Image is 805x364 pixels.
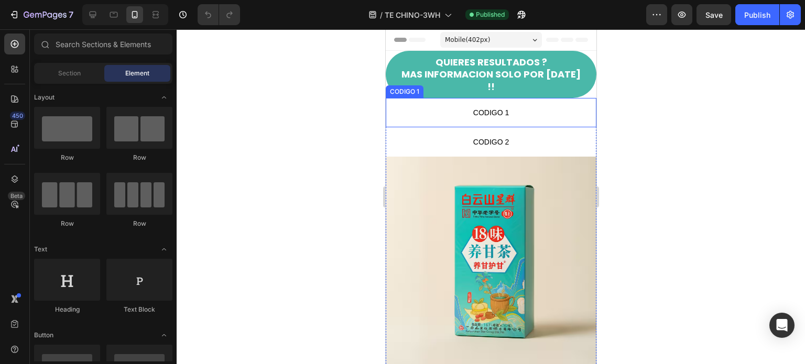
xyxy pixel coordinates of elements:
[380,9,383,20] span: /
[697,4,731,25] button: Save
[476,10,505,19] span: Published
[34,34,172,54] input: Search Sections & Elements
[34,219,100,228] div: Row
[386,29,596,364] iframe: Design area
[735,4,779,25] button: Publish
[34,153,100,162] div: Row
[34,330,53,340] span: Button
[156,327,172,344] span: Toggle open
[156,89,172,106] span: Toggle open
[4,4,78,25] button: 7
[106,219,172,228] div: Row
[198,4,240,25] div: Undo/Redo
[34,245,47,254] span: Text
[769,313,795,338] div: Open Intercom Messenger
[34,305,100,314] div: Heading
[69,8,73,21] p: 7
[10,112,25,120] div: 450
[705,10,723,19] span: Save
[106,153,172,162] div: Row
[58,69,81,78] span: Section
[34,93,55,102] span: Layout
[106,305,172,314] div: Text Block
[8,192,25,200] div: Beta
[744,9,770,20] div: Publish
[125,69,149,78] span: Element
[156,241,172,258] span: Toggle open
[385,9,440,20] span: TE CHINO-3WH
